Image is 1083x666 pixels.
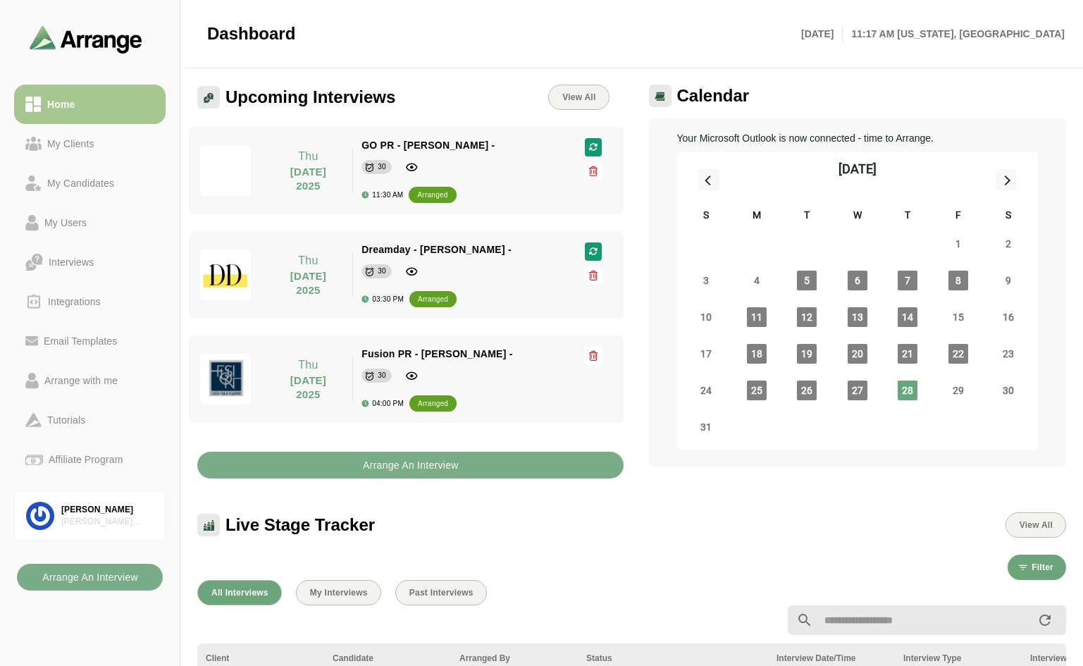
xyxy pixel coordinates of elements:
button: Filter [1008,555,1066,580]
div: Client [206,652,316,665]
span: Friday, August 29, 2025 [948,381,968,400]
div: Arrange with me [39,372,123,389]
span: Calendar [677,85,750,106]
span: Thursday, August 14, 2025 [898,307,917,327]
span: Tuesday, August 26, 2025 [797,381,817,400]
span: View All [562,92,595,102]
div: M [731,207,782,226]
a: Interviews [14,242,166,282]
a: My Candidates [14,164,166,203]
span: Friday, August 22, 2025 [948,344,968,364]
p: [DATE] 2025 [273,165,344,193]
div: Email Templates [38,333,123,350]
a: [PERSON_NAME][PERSON_NAME] Associates [14,491,166,541]
span: GO PR - [PERSON_NAME] - [361,140,495,151]
button: My Interviews [296,580,381,605]
span: Saturday, August 16, 2025 [998,307,1018,327]
span: Saturday, August 30, 2025 [998,381,1018,400]
a: Tutorials [14,400,166,440]
span: Past Interviews [409,588,474,598]
p: Thu [273,252,344,269]
a: My Users [14,203,166,242]
div: [PERSON_NAME] Associates [61,516,154,528]
div: S [984,207,1034,226]
span: Dreamday - [PERSON_NAME] - [361,244,512,255]
div: Integrations [42,293,106,310]
p: Your Microsoft Outlook is now connected - time to Arrange. [677,130,1039,147]
div: 03:30 PM [361,295,404,303]
span: Saturday, August 9, 2025 [998,271,1018,290]
span: Sunday, August 10, 2025 [696,307,716,327]
span: Wednesday, August 27, 2025 [848,381,867,400]
span: Saturday, August 23, 2025 [998,344,1018,364]
div: 04:00 PM [361,400,404,407]
span: Friday, August 1, 2025 [948,234,968,254]
p: [DATE] [801,25,843,42]
a: My Clients [14,124,166,164]
button: All Interviews [197,580,282,605]
span: Tuesday, August 12, 2025 [797,307,817,327]
div: My Clients [42,135,100,152]
span: Saturday, August 2, 2025 [998,234,1018,254]
span: Monday, August 4, 2025 [747,271,767,290]
div: Interview Type [903,652,1013,665]
div: T [782,207,833,226]
button: View All [1005,512,1066,538]
span: All Interviews [211,588,268,598]
span: Tuesday, August 19, 2025 [797,344,817,364]
span: Sunday, August 31, 2025 [696,417,716,437]
div: Arranged By [459,652,569,665]
div: My Users [39,214,92,231]
span: Thursday, August 21, 2025 [898,344,917,364]
img: fusion-logo.jpg [200,354,251,405]
div: Home [42,96,80,113]
div: 11:30 AM [361,191,403,199]
div: T [883,207,934,226]
span: Friday, August 15, 2025 [948,307,968,327]
p: Thu [273,148,344,165]
span: Monday, August 18, 2025 [747,344,767,364]
span: Fusion PR - [PERSON_NAME] - [361,348,512,359]
div: 30 [378,160,386,174]
button: Past Interviews [395,580,487,605]
p: Thu [273,357,344,374]
div: S [681,207,732,226]
i: appended action [1036,612,1053,629]
div: arranged [418,292,448,307]
span: Monday, August 25, 2025 [747,381,767,400]
span: Upcoming Interviews [225,87,395,108]
p: [DATE] 2025 [273,269,344,297]
a: Integrations [14,282,166,321]
div: 30 [378,264,386,278]
span: Dashboard [207,23,295,44]
span: Sunday, August 24, 2025 [696,381,716,400]
p: [DATE] 2025 [273,374,344,402]
span: Wednesday, August 6, 2025 [848,271,867,290]
a: Affiliate Program [14,440,166,479]
img: dreamdayla_logo.jpg [200,249,251,300]
span: Thursday, August 28, 2025 [898,381,917,400]
span: Friday, August 8, 2025 [948,271,968,290]
div: F [933,207,984,226]
span: Wednesday, August 13, 2025 [848,307,867,327]
button: Arrange An Interview [197,452,624,479]
div: [DATE] [838,159,877,179]
div: My Candidates [42,175,120,192]
span: Tuesday, August 5, 2025 [797,271,817,290]
b: Arrange An Interview [42,564,138,591]
div: Tutorials [42,412,91,428]
span: Thursday, August 7, 2025 [898,271,917,290]
span: Sunday, August 3, 2025 [696,271,716,290]
div: arranged [418,397,448,411]
b: Arrange An Interview [362,452,459,479]
span: Live Stage Tracker [225,514,375,536]
div: Interviews [43,254,99,271]
img: arrangeai-name-small-logo.4d2b8aee.svg [30,25,142,53]
a: Arrange with me [14,361,166,400]
div: [PERSON_NAME] [61,504,154,516]
span: Monday, August 11, 2025 [747,307,767,327]
span: Filter [1031,562,1053,572]
div: Affiliate Program [43,451,128,468]
span: Wednesday, August 20, 2025 [848,344,867,364]
a: Email Templates [14,321,166,361]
